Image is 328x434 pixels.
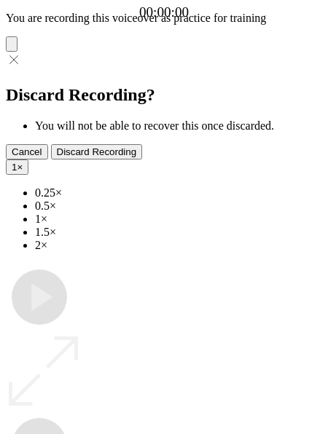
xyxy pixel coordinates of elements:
button: Discard Recording [51,144,143,159]
li: 0.5× [35,200,322,213]
p: You are recording this voiceover as practice for training [6,12,322,25]
h2: Discard Recording? [6,85,322,105]
a: 00:00:00 [139,4,189,20]
li: You will not be able to recover this once discarded. [35,119,322,133]
li: 2× [35,239,322,252]
button: Cancel [6,144,48,159]
button: 1× [6,159,28,175]
li: 1.5× [35,226,322,239]
li: 0.25× [35,186,322,200]
span: 1 [12,162,17,173]
li: 1× [35,213,322,226]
